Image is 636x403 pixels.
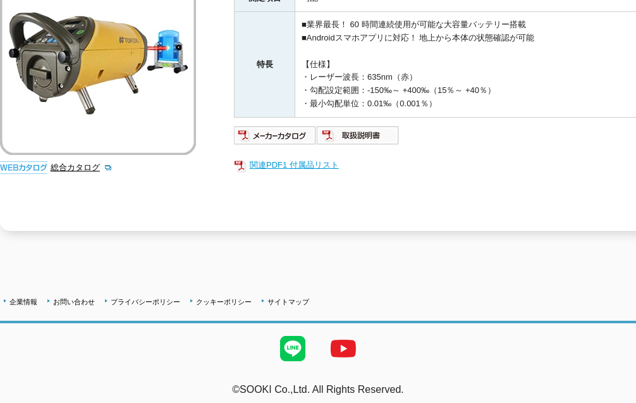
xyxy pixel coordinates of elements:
[234,133,317,143] a: メーカーカタログ
[317,133,400,143] a: 取扱説明書
[51,163,113,172] a: 総合カタログ
[196,298,252,306] a: クッキーポリシー
[9,298,37,306] a: 企業情報
[267,298,309,306] a: サイトマップ
[53,298,95,306] a: お問い合わせ
[318,323,369,374] img: YouTube
[234,125,317,146] img: メーカーカタログ
[317,125,400,146] img: 取扱説明書
[111,298,180,306] a: プライバシーポリシー
[267,323,318,374] img: LINE
[235,12,295,118] th: 特長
